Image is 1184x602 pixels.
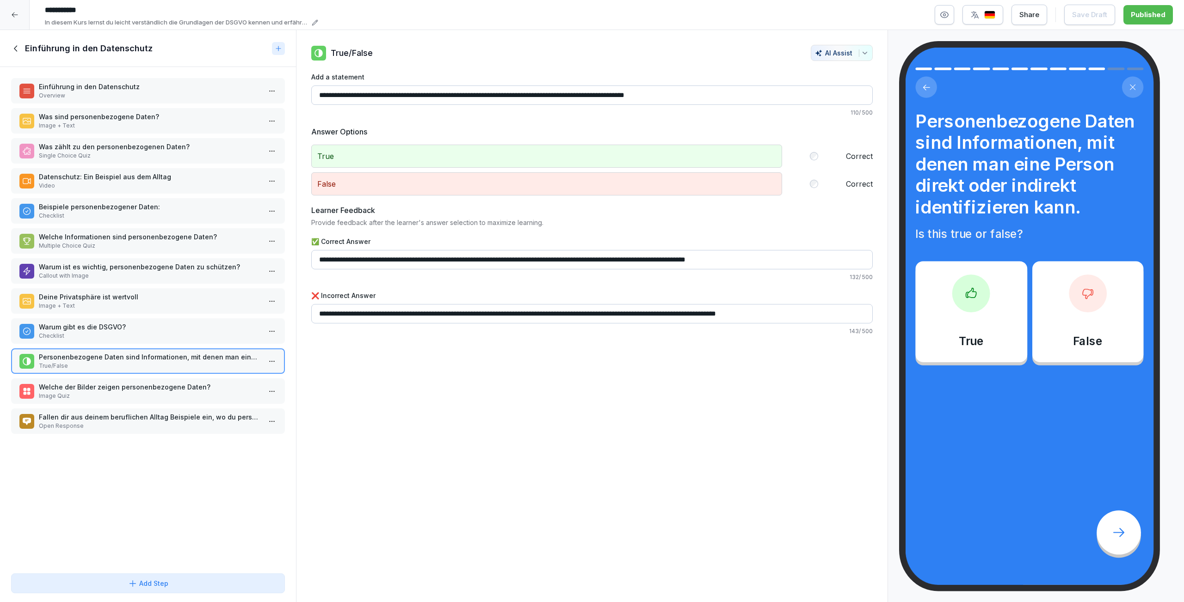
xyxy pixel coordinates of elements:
[39,182,261,190] p: Video
[1123,5,1173,24] button: Published
[39,352,261,362] p: Personenbezogene Daten sind Informationen, mit denen man eine Person direkt oder indirekt identif...
[39,392,261,400] p: Image Quiz
[815,49,869,57] div: AI Assist
[128,578,168,588] div: Add Step
[39,142,261,152] p: Was zählt zu den personenbezogenen Daten?
[11,108,285,134] div: Was sind personenbezogene Daten?Image + Text
[39,91,261,100] p: Overview
[39,302,261,310] p: Image + Text
[915,225,1143,243] p: Is this true or false?
[846,151,873,162] label: Correct
[311,205,375,216] h5: Learner Feedback
[811,45,873,61] button: AI Assist
[11,288,285,314] div: Deine Privatsphäre ist wertvollImage + Text
[39,292,261,302] p: Deine Privatsphäre ist wertvoll
[39,422,261,430] p: Open Response
[11,168,285,194] div: Datenschutz: Ein Beispiel aus dem AlltagVideo
[39,272,261,280] p: Callout with Image
[39,82,261,91] p: Einführung in den Datenschutz
[39,412,261,422] p: Fallen dir aus deinem beruflichen Alltag Beispiele ein, wo du personenbezogene Daten nutzt oder d...
[311,218,873,227] p: Provide feedback after the learner's answer selection to maximize learning.
[39,152,261,160] p: Single Choice Quiz
[11,258,285,284] div: Warum ist es wichtig, personenbezogene Daten zu schützen?Callout with Image
[45,18,309,27] p: In diesem Kurs lernst du leicht verständlich die Grundlagen der DSGVO kennen und erfährst, wie du...
[39,332,261,340] p: Checklist
[11,378,285,404] div: Welche der Bilder zeigen personenbezogene Daten?Image Quiz
[11,408,285,434] div: Fallen dir aus deinem beruflichen Alltag Beispiele ein, wo du personenbezogene Daten nutzt oder d...
[1131,10,1165,20] div: Published
[11,318,285,344] div: Warum gibt es die DSGVO?Checklist
[11,78,285,103] div: Einführung in den DatenschutzOverview
[39,232,261,242] p: Welche Informationen sind personenbezogene Daten?
[311,126,873,137] h5: Answer Options
[11,573,285,593] button: Add Step
[39,172,261,182] p: Datenschutz: Ein Beispiel aus dem Alltag
[39,242,261,250] p: Multiple Choice Quiz
[39,112,261,122] p: Was sind personenbezogene Daten?
[311,109,873,117] p: 110 / 500
[311,237,873,246] label: ✅ Correct Answer
[311,291,873,300] label: ❌ Incorrect Answer
[39,382,261,392] p: Welche der Bilder zeigen personenbezogene Daten?
[11,348,285,374] div: Personenbezogene Daten sind Informationen, mit denen man eine Person direkt oder indirekt identif...
[1011,5,1047,25] button: Share
[1064,5,1115,25] button: Save Draft
[311,327,873,335] p: 143 / 500
[11,228,285,254] div: Welche Informationen sind personenbezogene Daten?Multiple Choice Quiz
[39,202,261,212] p: Beispiele personenbezogener Daten:
[1019,10,1039,20] div: Share
[1073,332,1103,349] p: False
[331,47,373,59] p: True/False
[39,262,261,272] p: Warum ist es wichtig, personenbezogene Daten zu schützen?
[25,43,153,54] h1: Einführung in den Datenschutz
[1072,10,1107,20] div: Save Draft
[984,11,995,19] img: de.svg
[11,198,285,224] div: Beispiele personenbezogener Daten:Checklist
[39,362,261,370] p: True/False
[311,172,782,195] p: False
[39,212,261,220] p: Checklist
[39,322,261,332] p: Warum gibt es die DSGVO?
[959,332,984,349] p: True
[11,138,285,164] div: Was zählt zu den personenbezogenen Daten?Single Choice Quiz
[915,110,1143,218] h4: Personenbezogene Daten sind Informationen, mit denen man eine Person direkt oder indirekt identif...
[311,72,873,82] label: Add a statement
[846,178,873,189] label: Correct
[39,122,261,130] p: Image + Text
[311,145,782,168] p: True
[311,273,873,281] p: 132 / 500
